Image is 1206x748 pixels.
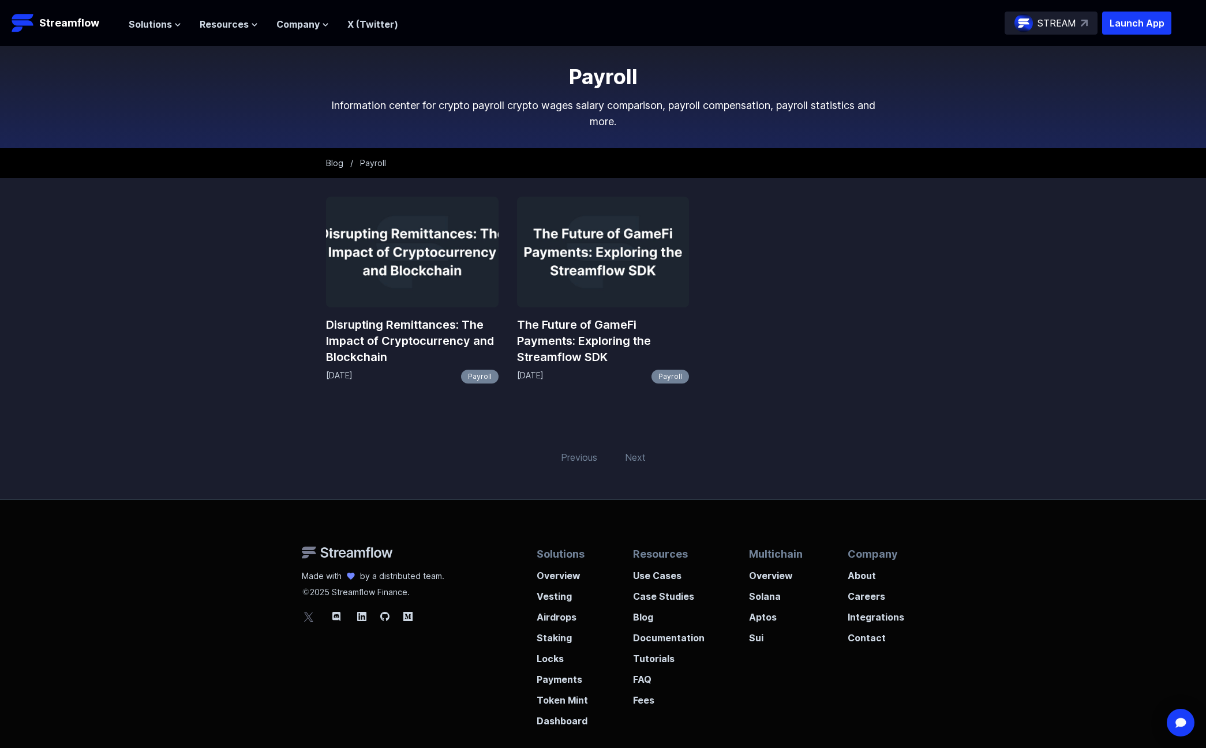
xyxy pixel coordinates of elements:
[749,582,803,603] a: Solana
[302,546,393,559] img: Streamflow Logo
[302,570,342,582] p: Made with
[1167,709,1194,736] div: Open Intercom Messenger
[517,370,544,384] p: [DATE]
[1102,12,1171,35] button: Launch App
[848,624,904,645] a: Contact
[633,546,705,562] p: Resources
[1014,14,1033,32] img: streamflow-logo-circle.png
[537,603,588,624] a: Airdrops
[276,17,329,31] button: Company
[749,603,803,624] a: Aptos
[326,317,499,365] a: Disrupting Remittances: The Impact of Cryptocurrency and Blockchain
[633,582,705,603] a: Case Studies
[129,17,181,31] button: Solutions
[1038,16,1076,30] p: STREAM
[326,197,499,307] img: Disrupting Remittances: The Impact of Cryptocurrency and Blockchain
[651,370,689,384] a: Payroll
[633,666,705,686] a: FAQ
[749,546,803,562] p: Multichain
[749,624,803,645] a: Sui
[347,18,398,30] a: X (Twitter)
[537,546,588,562] p: Solutions
[537,707,588,728] a: Dashboard
[461,370,499,384] a: Payroll
[326,97,880,130] p: Information center for crypto payroll crypto wages salary comparison, payroll compensation, payro...
[200,17,258,31] button: Resources
[326,65,880,88] h1: Payroll
[517,197,690,307] img: The Future of GameFi Payments: Exploring the Streamflow SDK
[360,158,386,168] span: Payroll
[350,158,353,168] span: /
[537,686,588,707] a: Token Mint
[848,546,904,562] p: Company
[633,686,705,707] a: Fees
[39,15,99,31] p: Streamflow
[633,624,705,645] a: Documentation
[517,317,690,365] a: The Future of GameFi Payments: Exploring the Streamflow SDK
[360,570,444,582] p: by a distributed team.
[749,562,803,582] a: Overview
[12,12,117,35] a: Streamflow
[276,17,320,31] span: Company
[537,562,588,582] a: Overview
[326,370,353,384] p: [DATE]
[1005,12,1098,35] a: STREAM
[618,443,653,471] span: Next
[200,17,249,31] span: Resources
[848,603,904,624] a: Integrations
[633,562,705,582] a: Use Cases
[554,443,604,471] span: Previous
[633,645,705,666] a: Tutorials
[12,12,35,35] img: Streamflow Logo
[537,582,588,603] a: Vesting
[302,582,444,598] p: 2025 Streamflow Finance.
[537,666,588,686] a: Payments
[848,562,904,582] a: About
[1081,20,1088,27] img: top-right-arrow.svg
[326,158,343,168] a: Blog
[537,645,588,666] a: Locks
[848,582,904,603] a: Careers
[537,624,588,645] a: Staking
[633,603,705,624] a: Blog
[129,17,172,31] span: Solutions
